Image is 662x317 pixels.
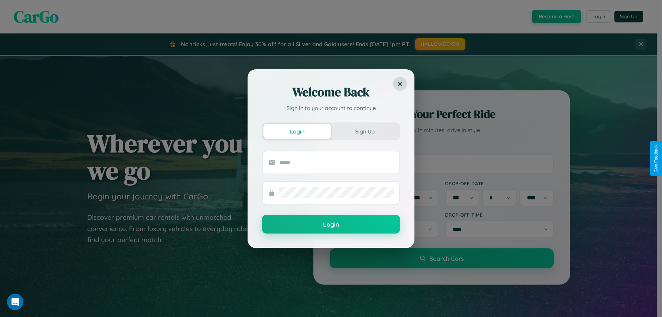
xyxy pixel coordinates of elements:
[7,294,23,310] iframe: Intercom live chat
[263,124,331,139] button: Login
[262,84,400,100] h2: Welcome Back
[331,124,399,139] button: Sign Up
[262,104,400,112] p: Sign in to your account to continue
[262,215,400,234] button: Login
[654,145,659,172] div: Give Feedback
